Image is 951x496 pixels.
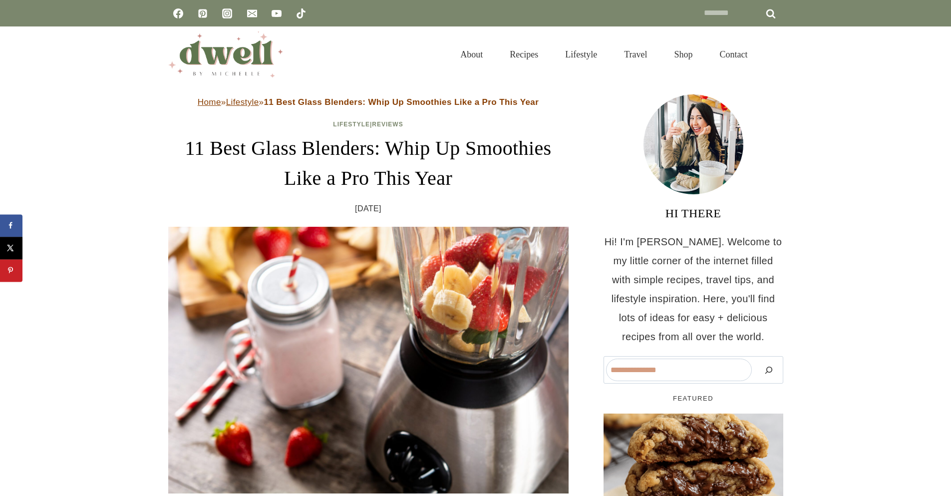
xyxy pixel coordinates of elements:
[291,3,311,23] a: TikTok
[757,359,781,381] button: Search
[552,37,611,72] a: Lifestyle
[217,3,237,23] a: Instagram
[267,3,287,23] a: YouTube
[766,46,783,63] button: View Search Form
[242,3,262,23] a: Email
[447,37,496,72] a: About
[193,3,213,23] a: Pinterest
[264,97,539,107] strong: 11 Best Glass Blenders: Whip Up Smoothies Like a Pro This Year
[447,37,761,72] nav: Primary Navigation
[496,37,552,72] a: Recipes
[604,394,783,404] h5: FEATURED
[198,97,539,107] span: » »
[226,97,259,107] a: Lifestyle
[333,121,370,128] a: Lifestyle
[706,37,761,72] a: Contact
[355,201,381,216] time: [DATE]
[372,121,403,128] a: Reviews
[333,121,403,128] span: |
[168,31,283,77] img: DWELL by michelle
[168,133,569,193] h1: 11 Best Glass Blenders: Whip Up Smoothies Like a Pro This Year
[604,232,783,346] p: Hi! I'm [PERSON_NAME]. Welcome to my little corner of the internet filled with simple recipes, tr...
[611,37,660,72] a: Travel
[604,204,783,222] h3: HI THERE
[168,3,188,23] a: Facebook
[198,97,221,107] a: Home
[660,37,706,72] a: Shop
